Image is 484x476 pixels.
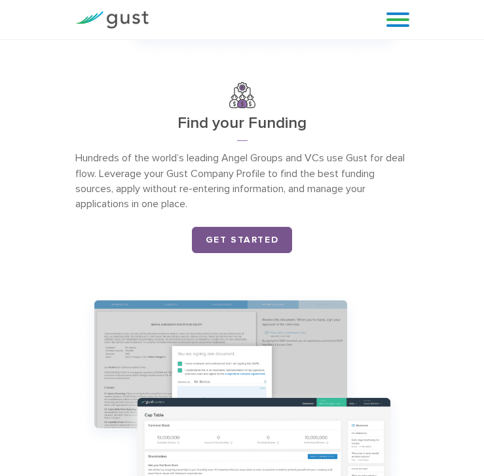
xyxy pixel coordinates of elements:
[229,82,255,108] img: Find Your Funding
[75,11,149,29] img: Gust Logo
[75,115,409,141] h3: Find your Funding
[75,150,409,210] p: Hundreds of the world’s leading Angel Groups and VCs use Gust for deal flow. Leverage your Gust C...
[192,227,293,253] a: Get Started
